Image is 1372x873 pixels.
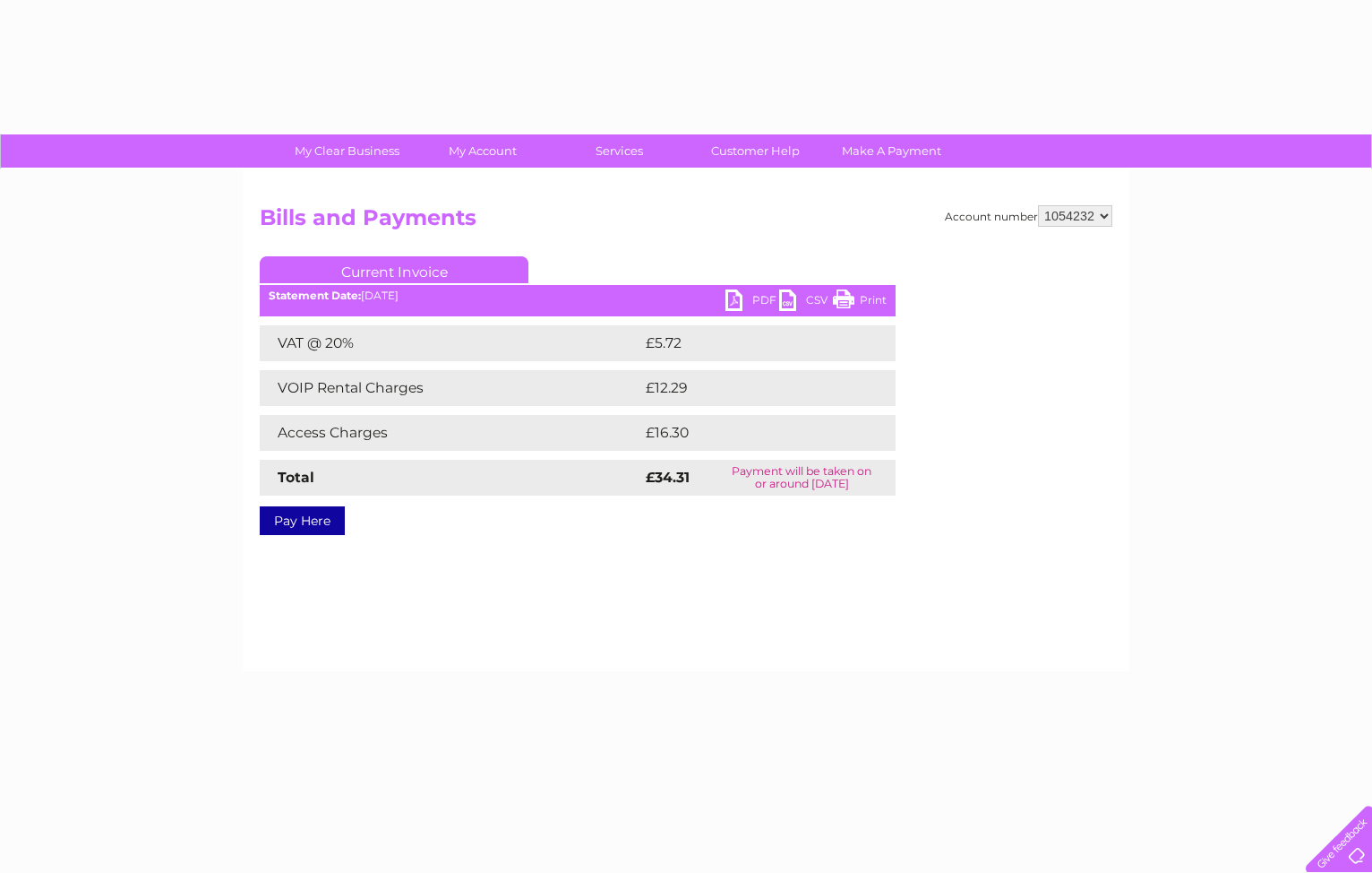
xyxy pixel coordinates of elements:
[260,506,345,535] a: Pay Here
[273,134,421,168] a: My Clear Business
[260,415,641,451] td: Access Charges
[641,325,853,361] td: £5.72
[260,290,896,302] div: [DATE]
[682,134,829,168] a: Customer Help
[945,205,1112,227] div: Account number
[641,415,858,451] td: £16.30
[707,460,896,496] td: Payment will be taken on or around [DATE]
[409,134,557,168] a: My Account
[725,290,779,315] a: PDF
[646,469,690,486] strong: £34.31
[545,134,693,168] a: Services
[260,325,641,361] td: VAT @ 20%
[641,370,858,406] td: £12.29
[260,205,1112,239] h2: Bills and Payments
[260,370,641,406] td: VOIP Rental Charges
[833,290,887,315] a: Print
[260,256,528,283] a: Current Invoice
[818,134,965,168] a: Make A Payment
[278,469,314,486] strong: Total
[779,290,833,315] a: CSV
[269,289,361,302] b: Statement Date:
